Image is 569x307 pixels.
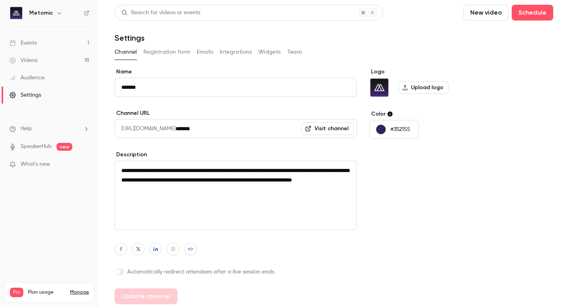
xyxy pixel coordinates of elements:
[399,81,448,94] label: Upload logo
[390,125,410,133] p: #352155
[258,46,281,58] button: Widgets
[10,288,23,297] span: Pro
[287,46,302,58] button: Team
[369,110,491,118] label: Color
[220,46,252,58] button: Integrations
[121,9,200,17] div: Search for videos or events
[115,33,145,43] h1: Settings
[9,125,89,133] li: help-dropdown-opener
[369,68,491,97] section: Logo
[9,74,45,82] div: Audience
[70,289,89,296] a: Manage
[197,46,213,58] button: Emails
[28,289,65,296] span: Plan usage
[115,119,175,138] span: [URL][DOMAIN_NAME]
[21,125,32,133] span: Help
[301,122,354,135] a: Visit channel
[57,143,72,151] span: new
[369,120,419,139] button: #352155
[115,46,137,58] button: Channel
[115,151,357,159] label: Description
[463,5,509,21] button: New video
[80,161,89,168] iframe: Noticeable Trigger
[9,39,37,47] div: Events
[115,268,357,276] label: Automatically redirect attendees after a live session ends
[370,78,389,97] img: Metomic
[115,109,357,117] label: Channel URL
[21,160,50,168] span: What's new
[10,7,23,19] img: Metomic
[29,9,53,17] h6: Metomic
[9,91,41,99] div: Settings
[369,68,491,76] label: Logo
[512,5,553,21] button: Schedule
[115,68,357,76] label: Name
[143,46,190,58] button: Registration form
[9,56,38,64] div: Videos
[21,142,52,151] a: SpeakerHub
